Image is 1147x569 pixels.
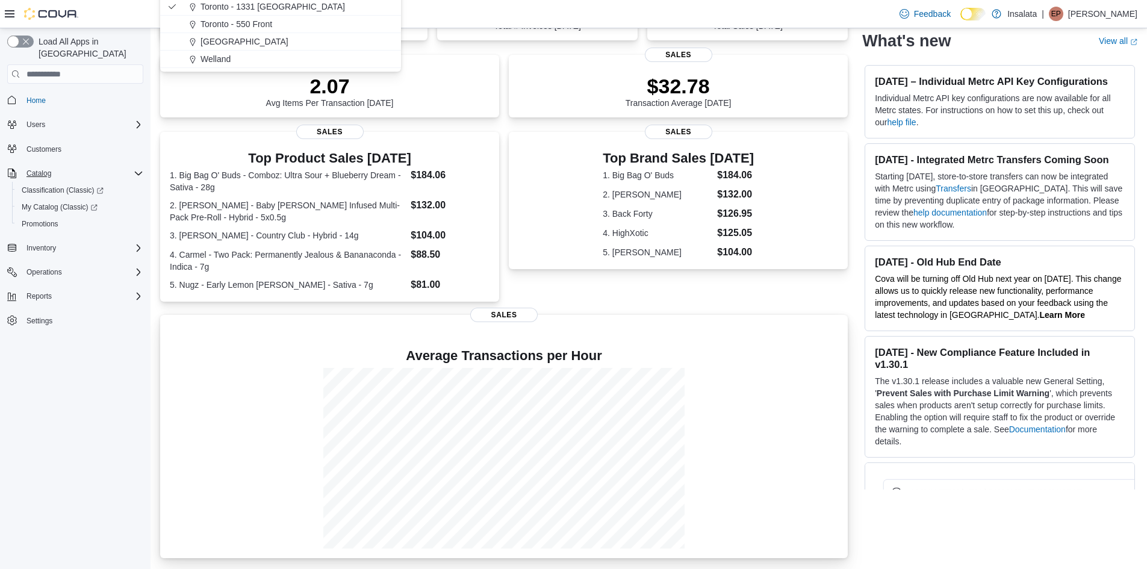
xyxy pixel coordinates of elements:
[17,183,108,197] a: Classification (Classic)
[266,74,394,98] p: 2.07
[17,183,143,197] span: Classification (Classic)
[1068,7,1137,21] p: [PERSON_NAME]
[1040,310,1085,320] a: Learn More
[717,245,754,260] dd: $104.00
[2,312,148,329] button: Settings
[170,199,406,223] dt: 2. [PERSON_NAME] - Baby [PERSON_NAME] Infused Multi-Pack Pre-Roll - Hybrid - 5x0.5g
[26,267,62,277] span: Operations
[170,229,406,241] dt: 3. [PERSON_NAME] - Country Club - Hybrid - 14g
[22,265,143,279] span: Operations
[296,125,364,139] span: Sales
[26,96,46,105] span: Home
[22,219,58,229] span: Promotions
[17,200,143,214] span: My Catalog (Classic)
[17,200,102,214] a: My Catalog (Classic)
[875,346,1125,370] h3: [DATE] - New Compliance Feature Included in v1.30.1
[877,388,1049,398] strong: Prevent Sales with Purchase Limit Warning
[895,2,956,26] a: Feedback
[22,289,57,303] button: Reports
[1099,36,1137,46] a: View allExternal link
[24,8,78,20] img: Cova
[160,51,401,68] button: Welland
[1049,7,1063,21] div: Elizabeth Portillo
[936,184,971,193] a: Transfers
[717,226,754,240] dd: $125.05
[1007,7,1037,21] p: Insalata
[200,53,231,65] span: Welland
[22,117,50,132] button: Users
[2,264,148,281] button: Operations
[266,74,394,108] div: Avg Items Per Transaction [DATE]
[626,74,732,98] p: $32.78
[200,36,288,48] span: [GEOGRAPHIC_DATA]
[22,241,61,255] button: Inventory
[717,187,754,202] dd: $132.00
[875,75,1125,87] h3: [DATE] – Individual Metrc API Key Configurations
[1009,424,1066,434] a: Documentation
[170,151,490,166] h3: Top Product Sales [DATE]
[960,8,986,20] input: Dark Mode
[603,188,712,201] dt: 2. [PERSON_NAME]
[170,279,406,291] dt: 5. Nugz - Early Lemon [PERSON_NAME] - Sativa - 7g
[2,240,148,257] button: Inventory
[12,216,148,232] button: Promotions
[12,199,148,216] a: My Catalog (Classic)
[17,217,63,231] a: Promotions
[2,116,148,133] button: Users
[1130,38,1137,45] svg: External link
[914,8,951,20] span: Feedback
[22,117,143,132] span: Users
[603,227,712,239] dt: 4. HighXotic
[862,31,951,51] h2: What's new
[26,169,51,178] span: Catalog
[411,278,490,292] dd: $81.00
[170,169,406,193] dt: 1. Big Bag O' Buds - Comboz: Ultra Sour + Blueberry Dream - Sativa - 28g
[200,1,345,13] span: Toronto - 1331 [GEOGRAPHIC_DATA]
[170,249,406,273] dt: 4. Carmel - Two Pack: Permanently Jealous & Bananaconda - Indica - 7g
[22,92,143,107] span: Home
[26,291,52,301] span: Reports
[22,313,143,328] span: Settings
[22,141,143,157] span: Customers
[645,48,712,62] span: Sales
[875,154,1125,166] h3: [DATE] - Integrated Metrc Transfers Coming Soon
[22,166,143,181] span: Catalog
[170,349,838,363] h4: Average Transactions per Hour
[2,165,148,182] button: Catalog
[22,202,98,212] span: My Catalog (Classic)
[22,166,56,181] button: Catalog
[22,185,104,195] span: Classification (Classic)
[2,91,148,108] button: Home
[411,198,490,213] dd: $132.00
[411,247,490,262] dd: $88.50
[1051,7,1061,21] span: EP
[22,314,57,328] a: Settings
[200,18,272,30] span: Toronto - 550 Front
[1042,7,1044,21] p: |
[17,217,143,231] span: Promotions
[887,117,916,127] a: help file
[22,93,51,108] a: Home
[603,208,712,220] dt: 3. Back Forty
[645,125,712,139] span: Sales
[26,316,52,326] span: Settings
[2,288,148,305] button: Reports
[875,92,1125,128] p: Individual Metrc API key configurations are now available for all Metrc states. For instructions ...
[160,33,401,51] button: [GEOGRAPHIC_DATA]
[22,289,143,303] span: Reports
[875,375,1125,447] p: The v1.30.1 release includes a valuable new General Setting, ' ', which prevents sales when produ...
[913,208,987,217] a: help documentation
[626,74,732,108] div: Transaction Average [DATE]
[875,274,1121,320] span: Cova will be turning off Old Hub next year on [DATE]. This change allows us to quickly release ne...
[26,243,56,253] span: Inventory
[12,182,148,199] a: Classification (Classic)
[160,16,401,33] button: Toronto - 550 Front
[875,170,1125,231] p: Starting [DATE], store-to-store transfers can now be integrated with Metrc using in [GEOGRAPHIC_D...
[603,169,712,181] dt: 1. Big Bag O' Buds
[603,246,712,258] dt: 5. [PERSON_NAME]
[7,86,143,361] nav: Complex example
[717,207,754,221] dd: $126.95
[603,151,754,166] h3: Top Brand Sales [DATE]
[34,36,143,60] span: Load All Apps in [GEOGRAPHIC_DATA]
